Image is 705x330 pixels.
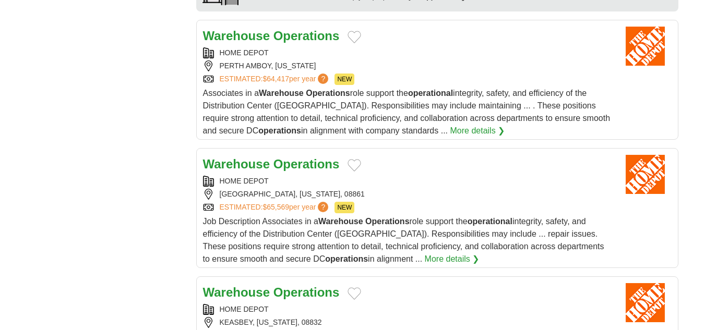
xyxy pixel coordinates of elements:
img: Home Depot logo [619,27,672,66]
strong: operations [258,126,301,135]
strong: Operations [273,29,340,43]
span: NEW [334,202,354,213]
strong: Operations [273,285,340,299]
a: ESTIMATED:$65,569per year? [220,202,331,213]
strong: Warehouse [203,29,270,43]
span: $65,569 [262,203,289,211]
img: Home Depot logo [619,155,672,194]
span: ? [318,202,328,212]
div: [GEOGRAPHIC_DATA], [US_STATE], 08861 [203,189,611,200]
div: KEASBEY, [US_STATE], 08832 [203,317,611,328]
strong: Warehouse [203,285,270,299]
strong: operational [408,89,453,97]
div: PERTH AMBOY, [US_STATE] [203,60,611,71]
strong: Warehouse [203,157,270,171]
button: Add to favorite jobs [348,159,361,172]
strong: Operations [306,89,350,97]
a: More details ❯ [425,253,480,265]
button: Add to favorite jobs [348,287,361,300]
span: $64,417 [262,75,289,83]
strong: operational [468,217,512,226]
a: HOME DEPOT [220,48,269,57]
strong: Warehouse [318,217,363,226]
strong: Warehouse [259,89,304,97]
a: ESTIMATED:$64,417per year? [220,74,331,85]
img: Home Depot logo [619,283,672,322]
a: Warehouse Operations [203,157,340,171]
a: HOME DEPOT [220,305,269,313]
span: NEW [334,74,354,85]
a: More details ❯ [450,125,505,137]
strong: operations [325,254,368,263]
span: ? [318,74,328,84]
a: HOME DEPOT [220,177,269,185]
strong: Operations [365,217,409,226]
button: Add to favorite jobs [348,31,361,43]
a: Warehouse Operations [203,285,340,299]
span: Job Description Associates in a role support the integrity, safety, and efficiency of the Distrib... [203,217,604,263]
strong: Operations [273,157,340,171]
span: Associates in a role support the integrity, safety, and efficiency of the Distribution Center ([G... [203,89,611,135]
a: Warehouse Operations [203,29,340,43]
